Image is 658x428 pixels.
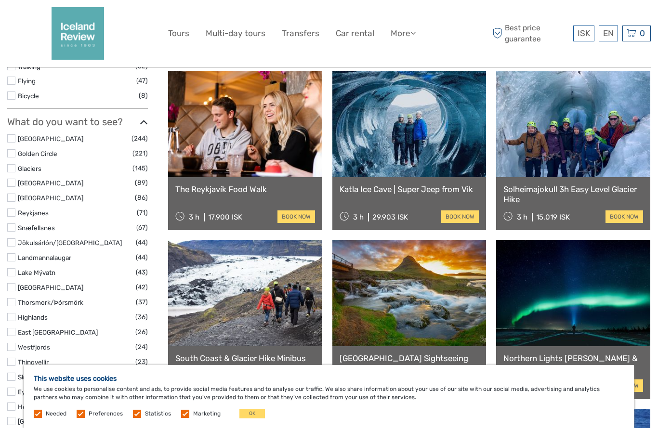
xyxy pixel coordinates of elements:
[89,410,123,418] label: Preferences
[18,343,50,351] a: Westfjords
[18,179,83,187] a: [GEOGRAPHIC_DATA]
[599,26,618,41] div: EN
[24,365,634,428] div: We use cookies to personalise content and ads, to provide social media features and to analyse ou...
[136,267,148,278] span: (43)
[111,15,122,26] button: Open LiveChat chat widget
[18,239,122,246] a: Jökulsárlón/[GEOGRAPHIC_DATA]
[145,410,171,418] label: Statistics
[18,63,40,70] a: Walking
[517,213,527,221] span: 3 h
[282,26,319,40] a: Transfers
[18,209,49,217] a: Reykjanes
[18,77,36,85] a: Flying
[18,388,59,396] a: Eyjafjallajökull
[34,375,624,383] h5: This website uses cookies
[206,26,265,40] a: Multi-day tours
[18,269,55,276] a: Lake Mývatn
[372,213,408,221] div: 29.903 ISK
[136,297,148,308] span: (37)
[139,90,148,101] span: (8)
[208,213,242,221] div: 17.900 ISK
[18,165,41,172] a: Glaciers
[136,222,148,233] span: (67)
[578,28,590,38] span: ISK
[18,135,83,143] a: [GEOGRAPHIC_DATA]
[132,163,148,174] span: (145)
[536,213,570,221] div: 15.019 ISK
[132,148,148,159] span: (221)
[7,116,148,128] h3: What do you want to see?
[638,28,646,38] span: 0
[135,192,148,203] span: (86)
[135,311,148,323] span: (36)
[18,284,83,291] a: [GEOGRAPHIC_DATA]
[132,133,148,144] span: (244)
[13,17,109,25] p: We're away right now. Please check back later!
[18,373,46,381] a: Skaftafell
[18,224,55,232] a: Snæfellsnes
[175,184,315,194] a: The Reykjavík Food Walk
[353,213,364,221] span: 3 h
[441,210,479,223] a: book now
[18,417,83,425] a: [GEOGRAPHIC_DATA]
[193,410,221,418] label: Marketing
[391,26,416,40] a: More
[503,353,643,373] a: Northern Lights [PERSON_NAME] & Hot Chocolate Minibus Tour
[136,282,148,293] span: (42)
[18,92,39,100] a: Bicycle
[18,150,57,157] a: Golden Circle
[18,403,35,411] a: Hekla
[336,26,374,40] a: Car rental
[18,313,48,321] a: Highlands
[18,194,83,202] a: [GEOGRAPHIC_DATA]
[340,353,479,373] a: [GEOGRAPHIC_DATA] Sightseeing Tour + 10 Hours
[175,353,315,373] a: South Coast & Glacier Hike Minibus Tour
[136,252,148,263] span: (44)
[189,213,199,221] span: 3 h
[277,210,315,223] a: book now
[135,356,148,367] span: (23)
[18,328,98,336] a: East [GEOGRAPHIC_DATA]
[503,184,643,204] a: Solheimajokull 3h Easy Level Glacier Hike
[18,298,83,306] a: Thorsmork/Þórsmörk
[135,341,148,352] span: (24)
[136,237,148,248] span: (44)
[137,207,148,218] span: (71)
[135,177,148,188] span: (89)
[239,409,265,418] button: OK
[52,7,104,60] img: 2352-2242c590-57d0-4cbf-9375-f685811e12ac_logo_big.png
[135,326,148,337] span: (26)
[490,23,571,44] span: Best price guarantee
[18,254,71,261] a: Landmannalaugar
[340,184,479,194] a: Katla Ice Cave | Super Jeep from Vik
[168,26,189,40] a: Tours
[136,75,148,86] span: (47)
[605,210,643,223] a: book now
[18,358,49,366] a: Thingvellir
[46,410,66,418] label: Needed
